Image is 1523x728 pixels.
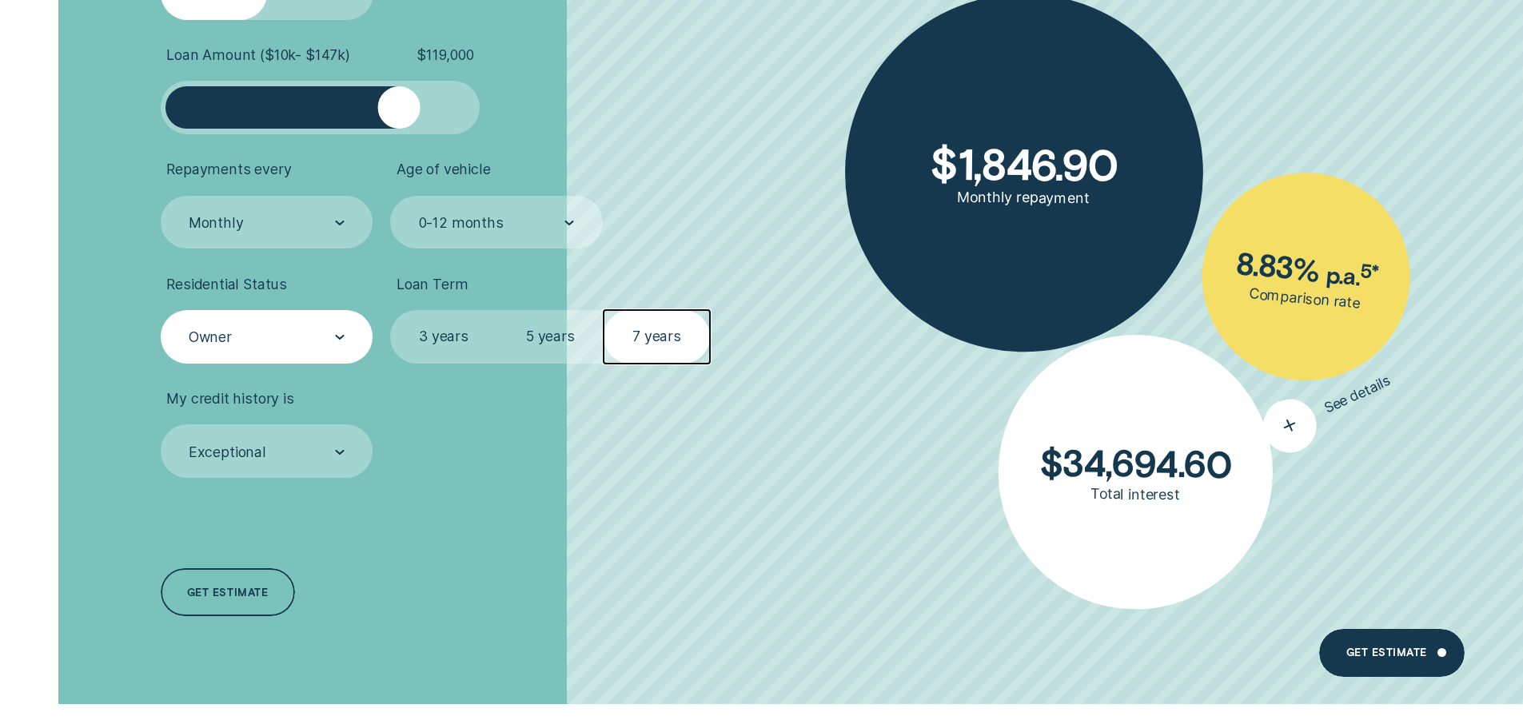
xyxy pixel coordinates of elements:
[166,46,350,64] span: Loan Amount ( $10k - $147k )
[419,214,504,232] div: 0-12 months
[1319,629,1464,677] a: Get Estimate
[397,161,491,178] span: Age of vehicle
[1322,372,1393,417] span: See details
[417,46,474,64] span: $ 119,000
[189,444,266,461] div: Exceptional
[166,276,287,293] span: Residential Status
[161,568,295,616] a: Get estimate
[166,161,291,178] span: Repayments every
[397,276,468,293] span: Loan Term
[189,328,232,346] div: Owner
[1255,356,1401,460] button: See details
[390,310,496,364] label: 3 years
[497,310,604,364] label: 5 years
[166,390,293,408] span: My credit history is
[604,310,710,364] label: 7 years
[189,214,244,232] div: Monthly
